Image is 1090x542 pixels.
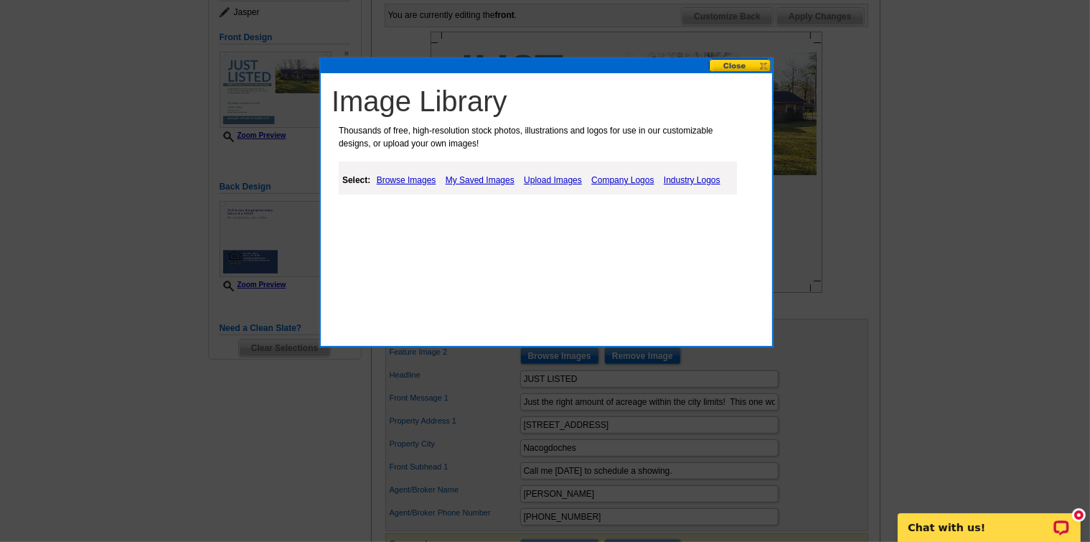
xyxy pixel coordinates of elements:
iframe: LiveChat chat widget [888,497,1090,542]
h1: Image Library [332,84,769,118]
a: Industry Logos [660,172,724,189]
strong: Select: [342,175,370,185]
p: Thousands of free, high-resolution stock photos, illustrations and logos for use in our customiza... [332,124,742,150]
a: Company Logos [588,172,657,189]
a: Upload Images [520,172,586,189]
a: My Saved Images [442,172,518,189]
a: Browse Images [373,172,440,189]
